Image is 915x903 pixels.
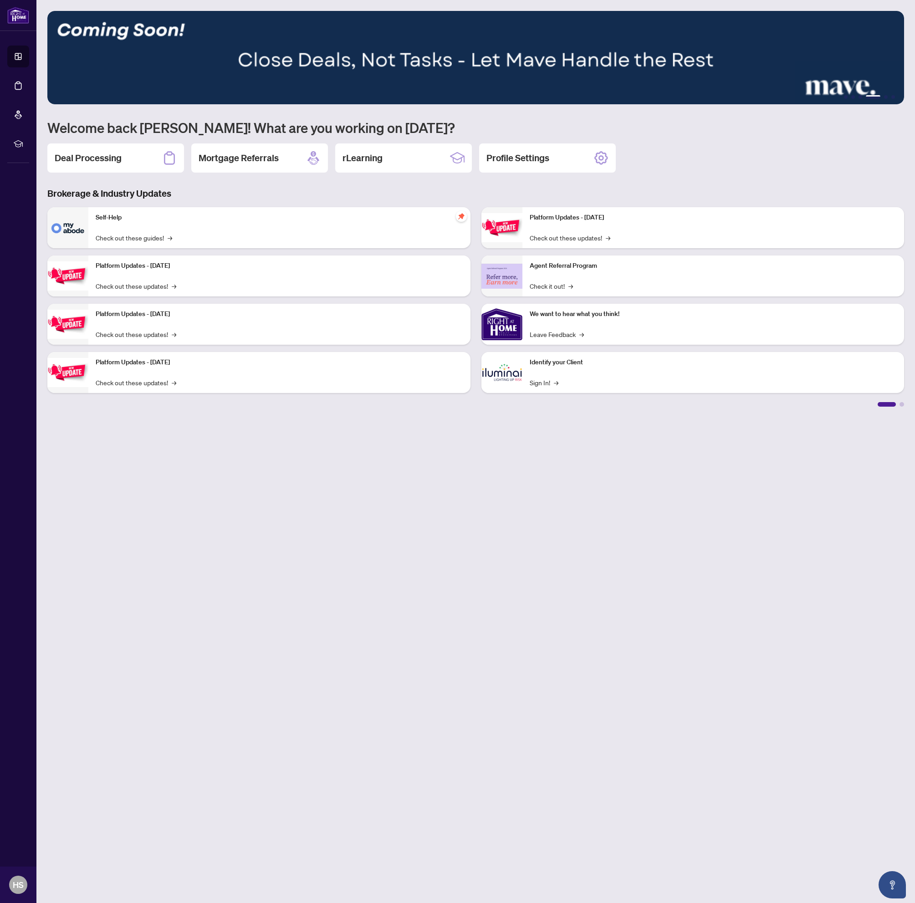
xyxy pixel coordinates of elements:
[172,281,176,291] span: →
[486,152,549,164] h2: Profile Settings
[96,213,463,223] p: Self-Help
[579,329,584,339] span: →
[47,310,88,338] img: Platform Updates - July 21, 2025
[554,378,558,388] span: →
[481,304,522,345] img: We want to hear what you think!
[859,95,862,99] button: 3
[844,95,848,99] button: 1
[530,378,558,388] a: Sign In!→
[884,95,888,99] button: 5
[172,378,176,388] span: →
[530,309,897,319] p: We want to hear what you think!
[47,11,904,104] img: Slide 3
[47,261,88,290] img: Platform Updates - September 16, 2025
[530,233,610,243] a: Check out these updates!→
[96,329,176,339] a: Check out these updates!→
[481,264,522,289] img: Agent Referral Program
[481,352,522,393] img: Identify your Client
[47,187,904,200] h3: Brokerage & Industry Updates
[530,281,573,291] a: Check it out!→
[866,95,880,99] button: 4
[96,261,463,271] p: Platform Updates - [DATE]
[47,119,904,136] h1: Welcome back [PERSON_NAME]! What are you working on [DATE]?
[7,7,29,24] img: logo
[96,233,172,243] a: Check out these guides!→
[530,261,897,271] p: Agent Referral Program
[96,378,176,388] a: Check out these updates!→
[530,213,897,223] p: Platform Updates - [DATE]
[47,358,88,387] img: Platform Updates - July 8, 2025
[530,357,897,367] p: Identify your Client
[879,871,906,898] button: Open asap
[851,95,855,99] button: 2
[47,207,88,248] img: Self-Help
[55,152,122,164] h2: Deal Processing
[891,95,895,99] button: 6
[13,878,24,891] span: HS
[96,281,176,291] a: Check out these updates!→
[568,281,573,291] span: →
[342,152,383,164] h2: rLearning
[96,357,463,367] p: Platform Updates - [DATE]
[456,211,467,222] span: pushpin
[606,233,610,243] span: →
[199,152,279,164] h2: Mortgage Referrals
[96,309,463,319] p: Platform Updates - [DATE]
[168,233,172,243] span: →
[530,329,584,339] a: Leave Feedback→
[172,329,176,339] span: →
[481,213,522,242] img: Platform Updates - June 23, 2025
